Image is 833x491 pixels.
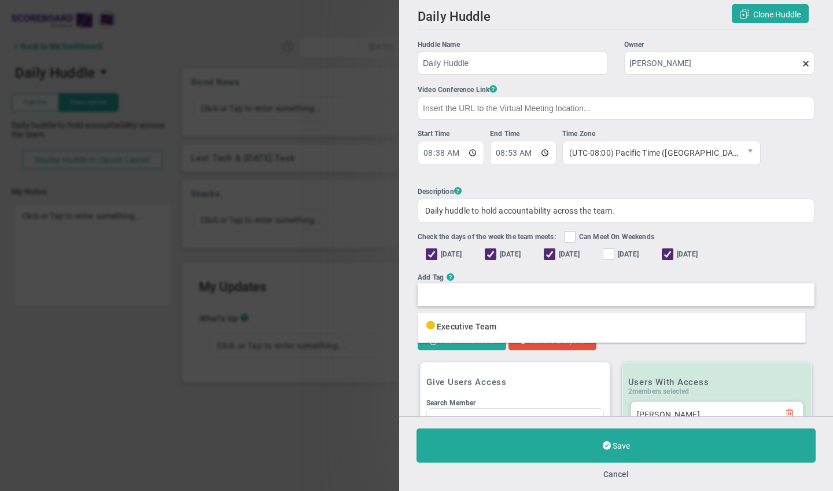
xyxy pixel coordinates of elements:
[417,428,816,463] button: Save
[418,272,444,283] div: Add Tag
[441,248,462,262] span: [DATE]
[740,141,760,164] span: select
[418,199,814,223] div: Daily huddle to hold accountability across the team.
[418,141,484,165] input: Meeting Start Time
[418,129,487,140] div: Start Time
[603,470,629,479] button: Cancel
[613,441,630,450] span: Save
[579,231,654,244] span: Can Meet On Weekends
[418,97,814,120] input: Insert the URL to the Virtual Meeting location...
[628,377,806,387] h3: Users With Access
[732,4,809,23] button: Clone Huddle
[624,39,814,50] div: Owner
[500,248,521,262] span: [DATE]
[418,232,556,244] label: Check the days of the week the team meets:
[637,408,782,420] div: Click to remove Person from Huddle
[562,129,761,140] div: Time Zone
[437,322,496,331] span: Executive Team
[418,9,491,24] span: Daily Huddle
[628,387,806,395] h5: members selected
[418,52,608,75] input: Huddle Name Owner
[426,399,604,407] div: Search Member
[618,248,639,262] span: [DATE]
[677,248,698,262] span: [DATE]
[628,387,632,395] span: 2
[426,408,604,431] input: Search Member
[814,58,824,68] span: clear
[490,141,556,165] input: Meeting End Time
[624,52,814,75] input: Owner
[559,248,580,262] span: [DATE]
[418,185,814,197] div: Description
[418,83,814,96] div: Video Conference Link
[785,408,794,417] span: Click to remove Person from Huddle
[447,284,473,305] input: Add Tag
[418,39,608,50] div: Huddle Name
[490,129,559,140] div: End Time
[563,141,740,164] span: (UTC-08:00) Pacific Time ([GEOGRAPHIC_DATA] and [GEOGRAPHIC_DATA]); [GEOGRAPHIC_DATA]
[637,410,700,419] span: [PERSON_NAME]
[753,10,801,19] span: Clone this Huddle
[426,377,604,387] h3: Give Users Access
